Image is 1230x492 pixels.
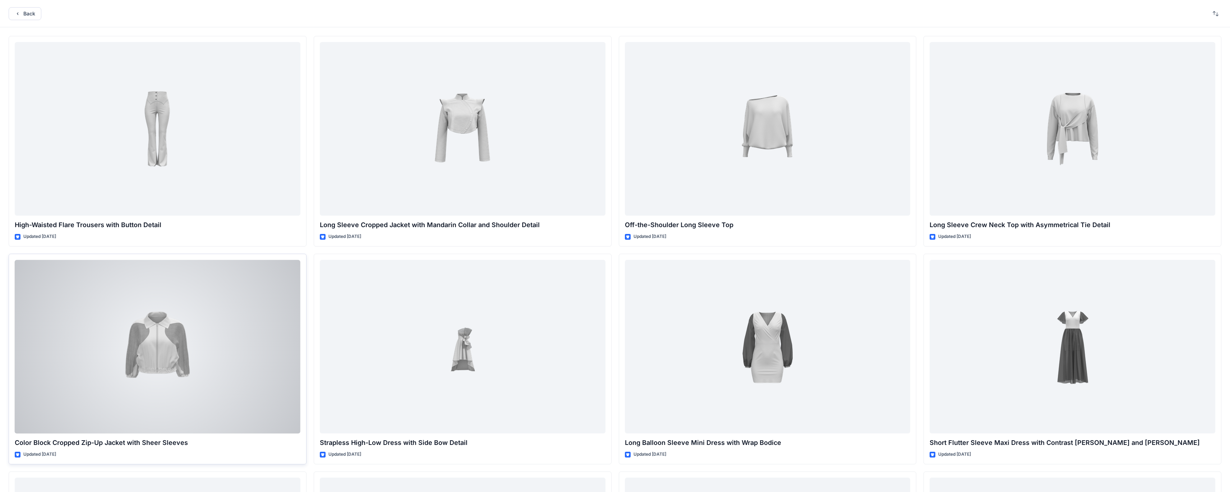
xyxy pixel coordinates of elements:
p: High-Waisted Flare Trousers with Button Detail [15,220,300,230]
p: Updated [DATE] [23,451,56,458]
a: Long Sleeve Crew Neck Top with Asymmetrical Tie Detail [930,42,1215,216]
a: Off-the-Shoulder Long Sleeve Top [625,42,911,216]
p: Color Block Cropped Zip-Up Jacket with Sheer Sleeves [15,438,300,448]
a: High-Waisted Flare Trousers with Button Detail [15,42,300,216]
p: Long Sleeve Cropped Jacket with Mandarin Collar and Shoulder Detail [320,220,605,230]
p: Long Balloon Sleeve Mini Dress with Wrap Bodice [625,438,911,448]
p: Updated [DATE] [23,233,56,240]
p: Updated [DATE] [634,233,666,240]
p: Short Flutter Sleeve Maxi Dress with Contrast [PERSON_NAME] and [PERSON_NAME] [930,438,1215,448]
p: Long Sleeve Crew Neck Top with Asymmetrical Tie Detail [930,220,1215,230]
a: Long Sleeve Cropped Jacket with Mandarin Collar and Shoulder Detail [320,42,605,216]
p: Strapless High-Low Dress with Side Bow Detail [320,438,605,448]
p: Updated [DATE] [938,451,971,458]
button: Back [9,7,41,20]
p: Updated [DATE] [634,451,666,458]
p: Off-the-Shoulder Long Sleeve Top [625,220,911,230]
p: Updated [DATE] [938,233,971,240]
a: Color Block Cropped Zip-Up Jacket with Sheer Sleeves [15,260,300,433]
a: Strapless High-Low Dress with Side Bow Detail [320,260,605,433]
p: Updated [DATE] [328,233,361,240]
a: Short Flutter Sleeve Maxi Dress with Contrast Bodice and Sheer Overlay [930,260,1215,433]
a: Long Balloon Sleeve Mini Dress with Wrap Bodice [625,260,911,433]
p: Updated [DATE] [328,451,361,458]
